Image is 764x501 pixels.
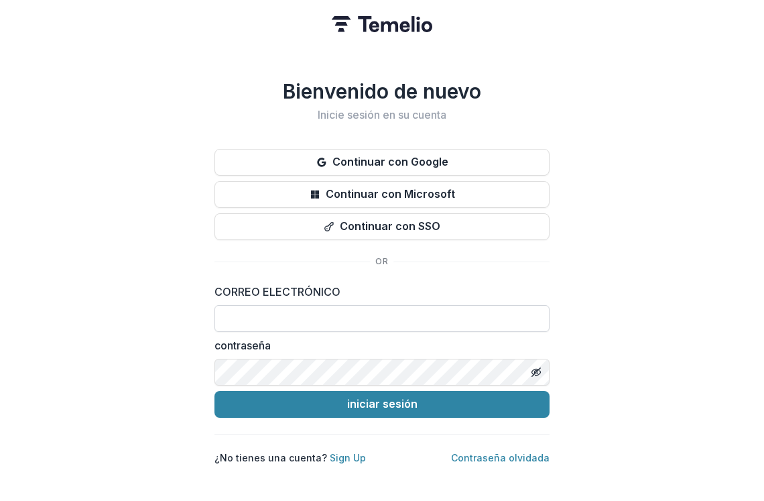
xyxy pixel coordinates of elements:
[214,337,542,353] label: contraseña
[214,109,550,121] h2: Inicie sesión en su cuenta
[451,452,550,463] a: Contraseña olvidada
[214,149,550,176] button: Continuar con Google
[214,451,366,465] p: ¿No tienes una cuenta?
[214,284,542,300] label: CORREO ELECTRÓNICO
[330,452,366,463] a: Sign Up
[525,361,547,383] button: Alternar la visibilidad de la contraseña
[214,391,550,418] button: iniciar sesión
[214,79,550,103] h1: Bienvenido de nuevo
[214,213,550,240] button: Continuar con SSO
[214,181,550,208] button: Continuar con Microsoft
[332,16,432,32] img: Temelio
